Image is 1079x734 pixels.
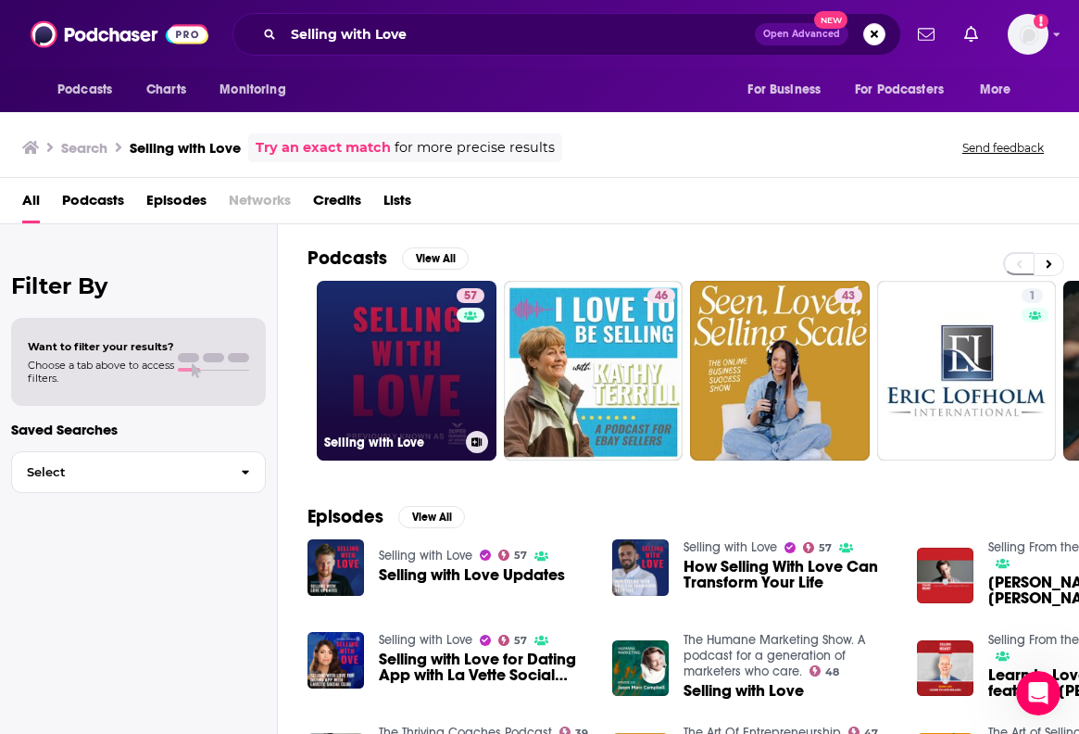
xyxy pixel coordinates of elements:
img: Selling with Love for Dating App with La Vette Social Club - Mia Lux [307,632,364,689]
span: For Podcasters [855,77,944,103]
span: Help [294,610,323,623]
h2: Podcasts [307,247,387,270]
div: Recent message [38,234,332,253]
h3: Selling with Love [130,139,241,157]
span: Open Advanced [763,30,840,39]
a: The Humane Marketing Show. A podcast for a generation of marketers who care. [684,632,865,679]
a: 57 [498,550,528,561]
a: Podcasts [62,185,124,223]
span: Charts [146,77,186,103]
button: Show profile menu [1008,14,1048,55]
span: 46 [655,287,668,306]
span: Rate your conversation [82,262,233,277]
span: Want to filter your results? [28,340,174,353]
p: Hi sarahhallprinc 👋 [37,132,333,163]
h3: Selling with Love [324,435,458,450]
span: Logged in as sarahhallprinc [1008,14,1048,55]
button: View All [402,247,469,270]
span: Choose a tab above to access filters. [28,359,174,385]
img: Selling with Love [612,640,669,697]
div: [PERSON_NAME] [82,280,190,299]
span: 57 [514,551,527,560]
a: 57 [457,288,484,303]
a: Lists [383,185,411,223]
iframe: Intercom live chat [1016,671,1060,715]
a: Selling with Love Updates [379,567,565,583]
img: How Selling With Love Can Transform Your Life [612,539,669,596]
span: Monitoring [220,77,285,103]
a: 46 [504,281,684,461]
a: Episodes [146,185,207,223]
a: Selling with Love [379,548,472,563]
a: Selling with Love [684,683,804,699]
span: New [814,11,847,29]
svg: Add a profile image [1034,14,1048,29]
a: Try an exact match [256,137,391,158]
h3: Search [61,139,107,157]
span: Networks [229,185,291,223]
a: Selling with Love [379,632,472,648]
a: Show notifications dropdown [957,19,985,50]
img: Podchaser - Follow, Share and Rate Podcasts [31,17,208,52]
img: User Profile [1008,14,1048,55]
button: Select [11,451,266,493]
div: Claiming a Podcast [27,525,344,560]
a: Selling with Love [684,539,777,555]
div: Send us a message [38,340,309,360]
span: 48 [825,668,839,677]
span: Home [41,610,82,623]
img: Profile image for Carmela [291,30,328,67]
div: Demographics and Reach [27,491,344,525]
span: 57 [819,544,832,552]
span: 57 [464,287,477,306]
a: Selling with Love for Dating App with La Vette Social Club - Mia Lux [379,652,590,683]
button: open menu [207,72,309,108]
button: open menu [44,72,136,108]
p: How can we help? [37,163,333,195]
button: Messages [123,563,246,638]
a: 48 [809,665,840,677]
img: Profile image for Barbara [38,261,75,298]
a: 57Selling with Love [317,281,496,461]
p: Saved Searches [11,421,266,438]
span: 57 [514,637,527,645]
img: logo [37,35,183,65]
a: 46 [647,288,675,303]
span: Search for help [38,422,150,441]
a: 57 [498,635,528,646]
span: Messages [154,610,218,623]
a: 43 [834,288,862,303]
button: Send feedback [957,140,1049,156]
div: Profile image for BarbaraRate your conversation[PERSON_NAME]•[DATE] [19,246,351,314]
button: open menu [734,72,844,108]
div: • [DATE] [194,280,245,299]
button: Search for help [27,412,344,449]
a: Jason Marc Campbell-Selling With Love [917,548,973,604]
a: 1 [877,281,1057,461]
h2: Episodes [307,505,383,528]
span: How Selling With Love Can Transform Your Life [684,559,895,590]
a: All [22,185,40,223]
div: What is a Power Score? [38,464,310,484]
a: Charts [134,72,197,108]
a: Credits [313,185,361,223]
a: EpisodesView All [307,505,465,528]
a: 1 [1022,288,1043,303]
button: Open AdvancedNew [755,23,848,45]
input: Search podcasts, credits, & more... [283,19,755,49]
span: For Business [747,77,821,103]
button: View All [398,506,465,528]
button: open menu [967,72,1035,108]
span: Podcasts [57,77,112,103]
span: Select [12,466,226,478]
button: open menu [843,72,971,108]
a: Learn to Love Selling featuring Mark Cox [917,640,973,697]
button: Help [247,563,370,638]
